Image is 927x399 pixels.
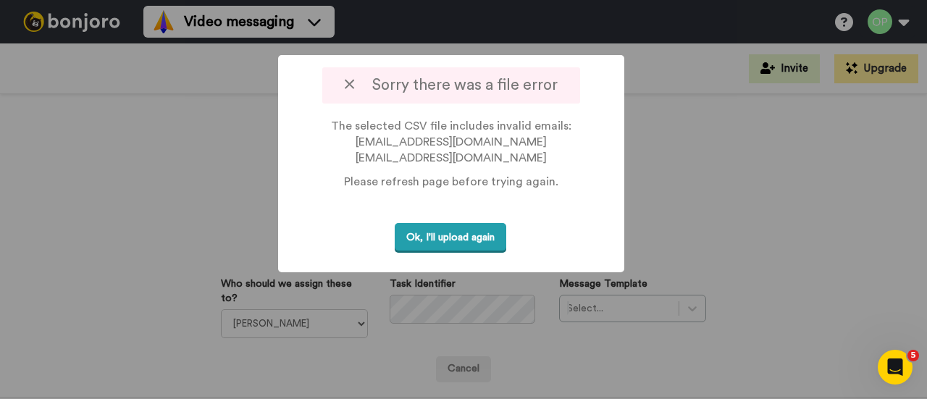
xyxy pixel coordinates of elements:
span: Sorry there was a file error [345,77,558,93]
p: Please refresh page before trying again. [305,174,597,190]
iframe: Intercom live chat [878,350,913,385]
span: 5 [907,350,919,361]
p: The selected CSV file includes invalid emails: [EMAIL_ADDRESS][DOMAIN_NAME] [EMAIL_ADDRESS][DOMAI... [305,118,597,167]
button: Ok, I'll upload again [395,223,506,253]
